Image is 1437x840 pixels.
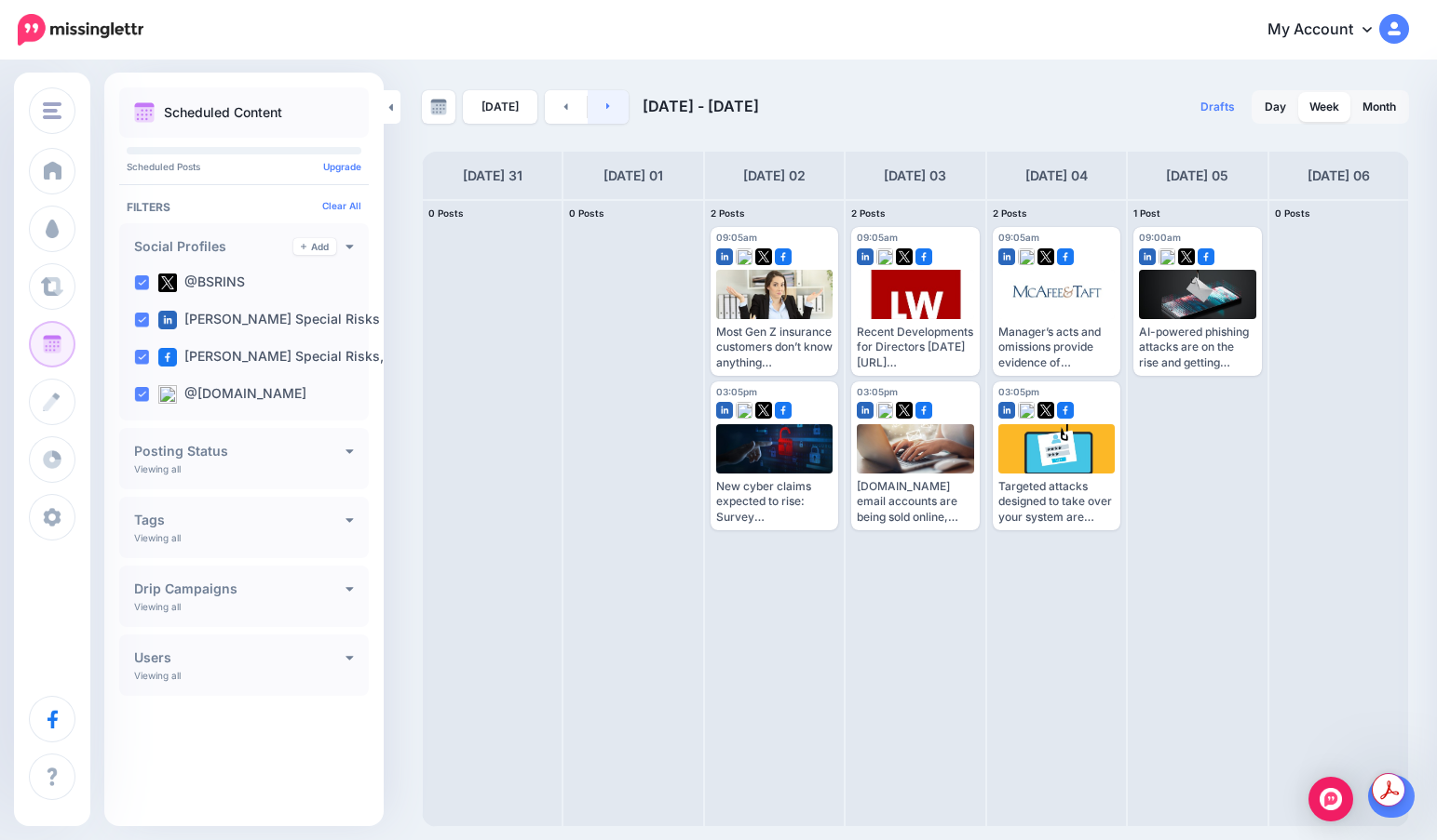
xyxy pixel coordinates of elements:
[915,248,932,265] img: facebook-square.png
[428,207,464,219] span: 0 Posts
[857,325,973,370] div: Recent Developments for Directors [DATE] [URL][DOMAIN_NAME]
[1139,325,1255,370] div: AI-powered phishing attacks are on the rise and getting smarter - here's how to stay safe [URL][D...
[43,102,61,119] img: menu.png
[134,582,346,595] h4: Drip Campaigns
[1308,165,1370,187] h4: [DATE] 06
[164,106,282,119] p: Scheduled Content
[857,248,874,265] img: linkedin-square.png
[158,311,177,329] img: linkedin-square.png
[755,402,772,419] img: twitter-square.png
[716,479,833,525] div: New cyber claims expected to rise: Survey [URL][DOMAIN_NAME]
[1139,232,1181,243] span: 09:00am
[323,161,361,172] a: Upgrade
[134,670,181,681] p: Viewing all
[716,232,757,243] span: 09:05am
[293,238,336,255] a: Add
[998,325,1115,370] div: Manager’s acts and omissions provide evidence of discrimination and retaliation [URL][DOMAIN_NAME]
[1166,165,1228,187] h4: [DATE] 05
[134,102,155,123] img: calendar.png
[857,386,898,397] span: 03:05pm
[430,99,447,115] img: calendar-grey-darker.png
[1018,248,1035,265] img: bluesky-square.png
[876,402,893,419] img: bluesky-square.png
[755,248,772,265] img: twitter-square.png
[1298,92,1350,122] a: Week
[18,14,143,46] img: Missinglettr
[884,165,946,187] h4: [DATE] 03
[876,248,893,265] img: bluesky-square.png
[158,348,400,367] label: [PERSON_NAME] Special Risks, …
[322,200,361,211] a: Clear All
[1178,248,1195,265] img: twitter-square.png
[716,325,833,370] div: Most Gen Z insurance customers don’t know anything [URL][DOMAIN_NAME]
[603,165,663,187] h4: [DATE] 01
[1351,92,1407,122] a: Month
[1025,165,1088,187] h4: [DATE] 04
[857,402,874,419] img: linkedin-square.png
[1308,777,1353,821] div: Open Intercom Messenger
[775,402,792,419] img: facebook-square.png
[158,273,245,292] label: @BSRINS
[998,402,1015,419] img: linkedin-square.png
[134,651,346,664] h4: Users
[998,232,1039,243] span: 09:05am
[158,348,177,367] img: facebook-square.png
[1139,248,1156,265] img: linkedin-square.png
[134,445,346,458] h4: Posting Status
[1133,207,1160,219] span: 1 Post
[1254,92,1297,122] a: Day
[1018,402,1035,419] img: bluesky-square.png
[1189,90,1246,124] a: Drafts
[915,402,932,419] img: facebook-square.png
[1200,101,1235,113] span: Drafts
[158,311,400,329] label: [PERSON_NAME] Special Risks (…
[1037,248,1054,265] img: twitter-square.png
[857,232,898,243] span: 09:05am
[158,385,306,404] label: @[DOMAIN_NAME]
[643,97,759,115] span: [DATE] - [DATE]
[716,386,757,397] span: 03:05pm
[998,386,1039,397] span: 03:05pm
[1198,248,1214,265] img: facebook-square.png
[134,513,346,527] h4: Tags
[775,248,792,265] img: facebook-square.png
[736,402,752,419] img: bluesky-square.png
[716,248,733,265] img: linkedin-square.png
[1057,248,1074,265] img: facebook-square.png
[998,479,1115,525] div: Targeted attacks designed to take over your system are becoming more common [URL][DOMAIN_NAME]
[463,165,522,187] h4: [DATE] 31
[743,165,806,187] h4: [DATE] 02
[1159,248,1175,265] img: bluesky-square.png
[134,532,181,543] p: Viewing all
[158,273,177,292] img: twitter-square.png
[134,601,181,612] p: Viewing all
[851,207,886,219] span: 2 Posts
[1249,7,1409,53] a: My Account
[716,402,733,419] img: linkedin-square.png
[463,90,537,124] a: [DATE]
[896,248,913,265] img: twitter-square.png
[711,207,745,219] span: 2 Posts
[134,240,293,253] h4: Social Profiles
[1057,402,1074,419] img: facebook-square.png
[158,385,177,404] img: bluesky-square.png
[993,207,1027,219] span: 2 Posts
[857,479,973,525] div: [DOMAIN_NAME] email accounts are being sold online, could be used to spread malwarehttps://[DOMAI...
[127,200,361,214] h4: Filters
[896,402,913,419] img: twitter-square.png
[1037,402,1054,419] img: twitter-square.png
[1275,207,1310,219] span: 0 Posts
[569,207,604,219] span: 0 Posts
[736,248,752,265] img: bluesky-square.png
[127,162,361,171] p: Scheduled Posts
[998,248,1015,265] img: linkedin-square.png
[134,463,181,474] p: Viewing all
